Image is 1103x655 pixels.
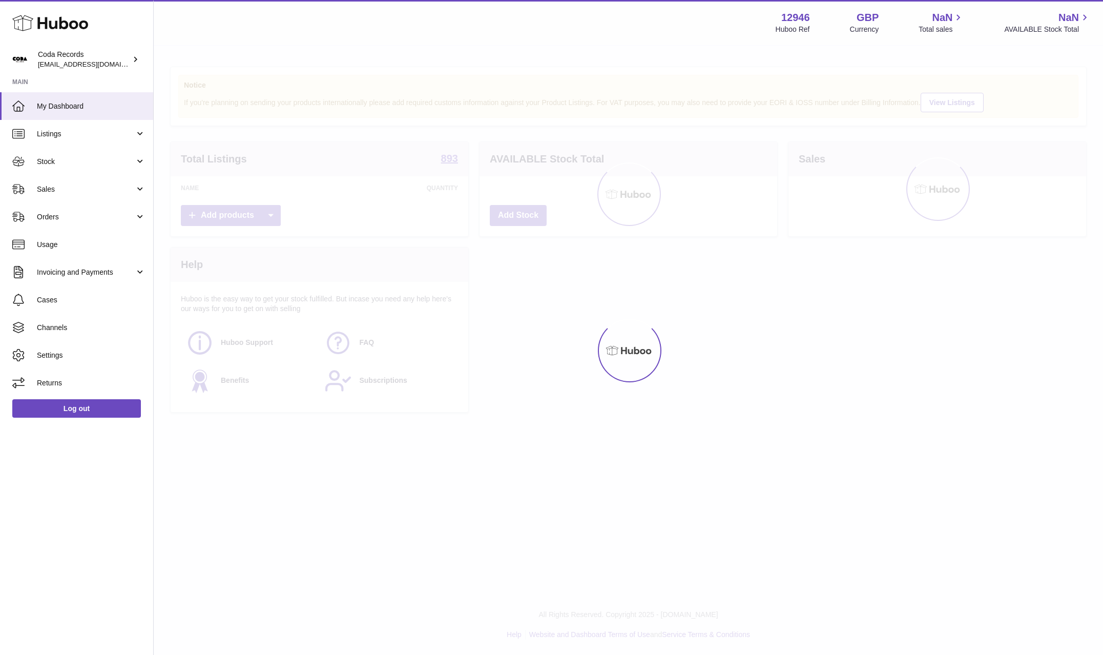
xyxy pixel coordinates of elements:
div: Coda Records [38,50,130,69]
a: NaN AVAILABLE Stock Total [1004,11,1091,34]
a: NaN Total sales [919,11,964,34]
strong: GBP [857,11,879,25]
img: haz@pcatmedia.com [12,52,28,67]
span: Stock [37,157,135,167]
span: Returns [37,378,145,388]
span: Listings [37,129,135,139]
span: Invoicing and Payments [37,268,135,277]
span: Sales [37,185,135,194]
span: NaN [932,11,952,25]
span: Total sales [919,25,964,34]
strong: 12946 [781,11,810,25]
span: My Dashboard [37,101,145,111]
span: Channels [37,323,145,333]
span: Settings [37,351,145,360]
span: Cases [37,295,145,305]
span: NaN [1058,11,1079,25]
div: Currency [850,25,879,34]
span: Orders [37,212,135,222]
a: Log out [12,399,141,418]
span: AVAILABLE Stock Total [1004,25,1091,34]
span: Usage [37,240,145,250]
div: Huboo Ref [776,25,810,34]
span: [EMAIL_ADDRESS][DOMAIN_NAME] [38,60,151,68]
